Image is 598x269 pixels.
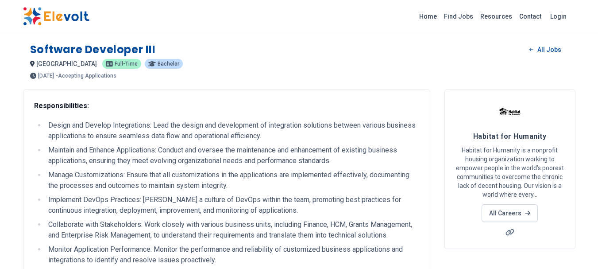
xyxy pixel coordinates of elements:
[46,145,419,166] li: Maintain and Enhance Applications: Conduct and oversee the maintenance and enhancement of existin...
[440,9,477,23] a: Find Jobs
[30,43,156,57] h1: Software Developer III
[416,9,440,23] a: Home
[482,204,538,222] a: All Careers
[499,101,521,123] img: Habitat for Humanity
[46,120,419,141] li: Design and Develop Integrations: Lead the design and development of integration solutions between...
[545,8,572,25] a: Login
[46,244,419,265] li: Monitor Application Performance: Monitor the performance and reliability of customized business a...
[36,60,97,67] span: [GEOGRAPHIC_DATA]
[516,9,545,23] a: Contact
[158,61,179,66] span: Bachelor
[473,132,546,140] span: Habitat for Humanity
[46,219,419,241] li: Collaborate with Stakeholders: Work closely with various business units, including Finance, HCM, ...
[23,7,89,26] img: Elevolt
[34,101,89,110] strong: Responsibilities:
[477,9,516,23] a: Resources
[38,73,54,78] span: [DATE]
[115,61,138,66] span: Full-time
[455,146,564,199] p: Habitat for Humanity is a nonprofit housing organization working to empower people in the world’s...
[46,170,419,191] li: Manage Customizations: Ensure that all customizations in the applications are implemented effecti...
[522,43,568,56] a: All Jobs
[56,73,116,78] p: - Accepting Applications
[46,195,419,216] li: Implement DevOps Practices: [PERSON_NAME] a culture of DevOps within the team, promoting best pra...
